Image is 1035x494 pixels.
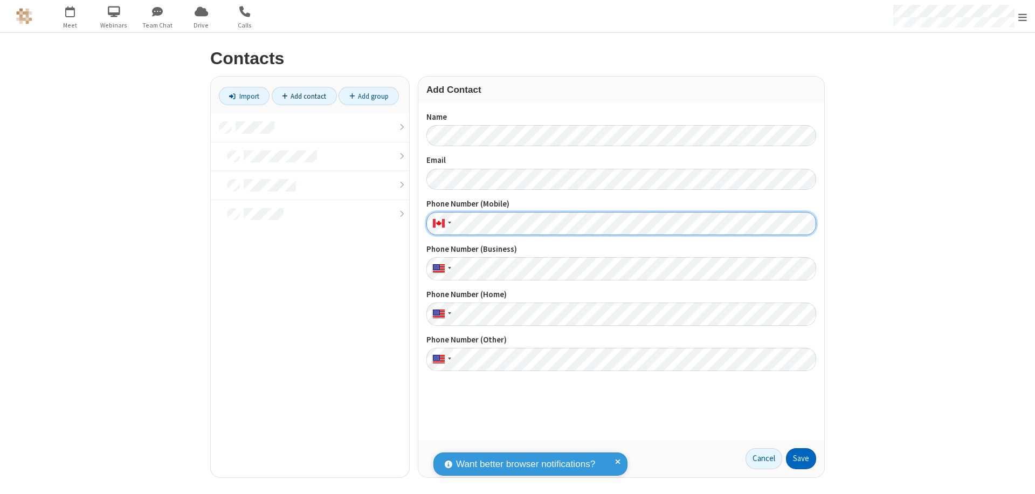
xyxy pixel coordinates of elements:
label: Email [426,154,816,167]
label: Name [426,111,816,123]
a: Add group [339,87,399,105]
div: Canada: + 1 [426,212,454,235]
div: United States: + 1 [426,303,454,326]
a: Import [219,87,270,105]
a: Cancel [746,448,782,470]
button: Save [786,448,816,470]
label: Phone Number (Home) [426,289,816,301]
span: Want better browser notifications? [456,457,595,471]
img: QA Selenium DO NOT DELETE OR CHANGE [16,8,32,24]
span: Calls [225,20,265,30]
div: United States: + 1 [426,257,454,280]
label: Phone Number (Other) [426,334,816,346]
span: Drive [181,20,222,30]
label: Phone Number (Business) [426,243,816,256]
iframe: Chat [1008,466,1027,486]
span: Team Chat [137,20,178,30]
label: Phone Number (Mobile) [426,198,816,210]
h3: Add Contact [426,85,816,95]
h2: Contacts [210,49,825,68]
span: Webinars [94,20,134,30]
span: Meet [50,20,91,30]
div: United States: + 1 [426,348,454,371]
a: Add contact [272,87,337,105]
